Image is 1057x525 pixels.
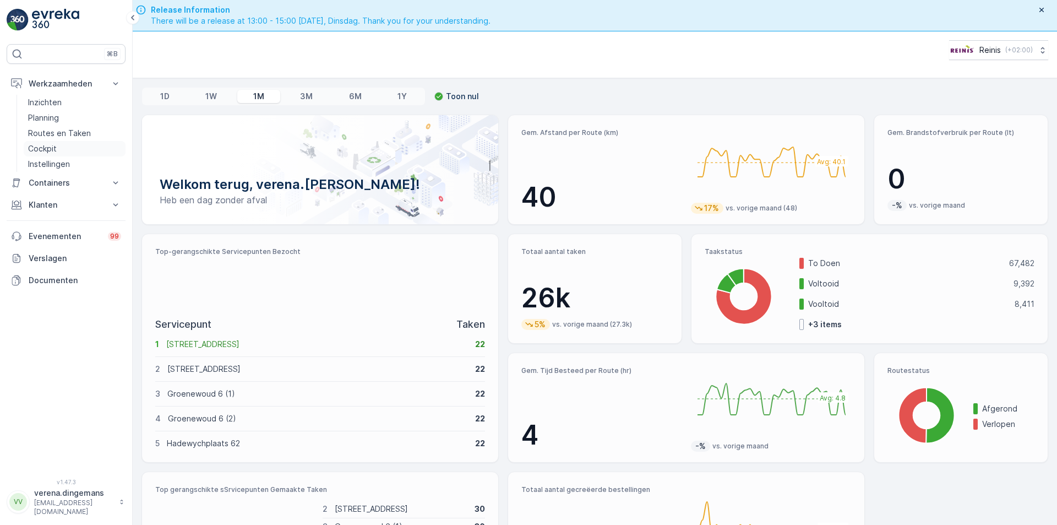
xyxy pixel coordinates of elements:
button: VVverena.dingemans[EMAIL_ADDRESS][DOMAIN_NAME] [7,488,126,516]
img: Reinis-Logo-Vrijstaand_Tekengebied-1-copy2_aBO4n7j.png [949,44,975,56]
img: logo_light-DOdMpM7g.png [32,9,79,31]
p: Groenewoud 6 (2) [168,413,468,424]
p: Planning [28,112,59,123]
p: 1Y [397,91,407,102]
p: vs. vorige maand (27.3k) [552,320,632,329]
span: There will be a release at 13:00 - 15:00 [DATE], Dinsdag. Thank you for your understanding. [151,15,491,26]
p: [STREET_ADDRESS] [166,339,468,350]
p: Top gerangschikte sSrvicepunten Gemaakte Taken [155,485,485,494]
p: Containers [29,177,103,188]
p: 2 [323,504,328,515]
p: 5 [155,438,160,449]
p: Welkom terug, verena.[PERSON_NAME]! [160,176,481,193]
p: To Doen [808,258,1002,269]
p: 26k [521,282,668,315]
p: Gem. Tijd Besteed per Route (hr) [521,366,682,375]
p: 99 [110,232,119,241]
p: 22 [475,364,485,375]
p: Routes en Taken [28,128,91,139]
p: 5% [533,319,547,330]
p: 1 [155,339,159,350]
a: Routes en Taken [24,126,126,141]
p: 30 [475,504,485,515]
p: [STREET_ADDRESS] [335,504,468,515]
p: 4 [155,413,161,424]
p: vs. vorige maand [712,442,769,451]
p: -% [694,441,707,452]
p: 8,411 [1015,299,1034,310]
p: 3M [300,91,313,102]
p: Totaal aantal gecreëerde bestellingen [521,485,682,494]
p: 4 [521,419,682,452]
p: vs. vorige maand (48) [726,204,797,213]
p: Toon nul [446,91,479,102]
p: 22 [475,413,485,424]
p: 6M [349,91,362,102]
p: Groenewoud 6 (1) [167,388,468,399]
button: Reinis(+02:00) [949,40,1048,60]
p: Klanten [29,199,103,210]
p: Instellingen [28,159,70,170]
a: Documenten [7,269,126,291]
p: Vooltoid [808,299,1007,310]
p: Hadewychplaats 62 [167,438,468,449]
p: + 3 items [808,319,842,330]
button: Werkzaamheden [7,73,126,95]
p: 0 [887,163,1034,196]
p: Routestatus [887,366,1034,375]
a: Verslagen [7,247,126,269]
p: verena.dingemans [34,488,113,499]
p: Gem. Brandstofverbruik per Route (lt) [887,128,1034,137]
a: Planning [24,110,126,126]
img: logo [7,9,29,31]
span: Release Information [151,4,491,15]
p: Reinis [979,45,1001,56]
p: Top-gerangschikte Servicepunten Bezocht [155,247,485,256]
p: Documenten [29,275,121,286]
p: Evenementen [29,231,101,242]
p: Voltooid [808,278,1006,289]
p: Gem. Afstand per Route (km) [521,128,682,137]
p: 1D [160,91,170,102]
a: Inzichten [24,95,126,110]
p: -% [891,200,903,211]
p: 1W [205,91,217,102]
p: 67,482 [1009,258,1034,269]
p: Afgerond [982,403,1034,414]
p: 2 [155,364,160,375]
p: 9,392 [1014,278,1034,289]
p: Servicepunt [155,317,211,332]
p: Verslagen [29,253,121,264]
a: Instellingen [24,156,126,172]
p: ⌘B [107,50,118,58]
a: Cockpit [24,141,126,156]
p: Verlopen [982,419,1034,430]
button: Klanten [7,194,126,216]
a: Evenementen99 [7,225,126,247]
p: 40 [521,181,682,214]
p: 1M [253,91,264,102]
p: 22 [475,388,485,399]
p: Cockpit [28,143,57,154]
p: vs. vorige maand [909,201,965,210]
p: Heb een dag zonder afval [160,193,481,207]
p: Inzichten [28,97,62,108]
p: Taken [456,317,485,332]
p: [EMAIL_ADDRESS][DOMAIN_NAME] [34,499,113,516]
p: Taakstatus [705,247,1034,256]
button: Containers [7,172,126,194]
p: Werkzaamheden [29,78,103,89]
span: v 1.47.3 [7,479,126,485]
p: Totaal aantal taken [521,247,668,256]
p: 22 [475,339,485,350]
p: ( +02:00 ) [1005,46,1033,55]
p: 3 [155,388,160,399]
p: 17% [703,203,720,214]
p: [STREET_ADDRESS] [167,364,468,375]
div: VV [9,493,27,511]
p: 22 [475,438,485,449]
